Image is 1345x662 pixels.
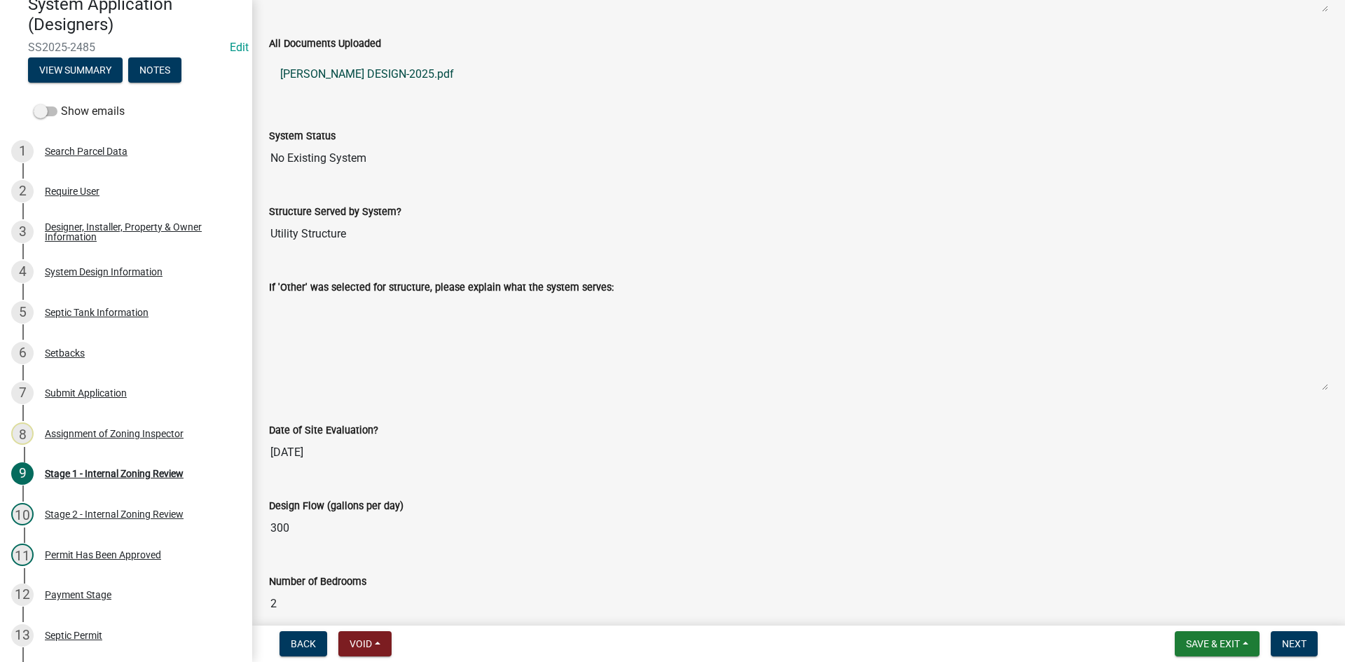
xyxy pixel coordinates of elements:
[45,348,85,358] div: Setbacks
[230,41,249,54] a: Edit
[11,261,34,283] div: 4
[11,342,34,364] div: 6
[1282,638,1306,649] span: Next
[11,382,34,404] div: 7
[11,584,34,606] div: 12
[28,65,123,76] wm-modal-confirm: Summary
[269,207,401,217] label: Structure Served by System?
[45,308,149,317] div: Septic Tank Information
[28,57,123,83] button: View Summary
[291,638,316,649] span: Back
[269,39,381,49] label: All Documents Uploaded
[45,388,127,398] div: Submit Application
[269,132,336,142] label: System Status
[269,502,403,511] label: Design Flow (gallons per day)
[11,180,34,202] div: 2
[11,544,34,566] div: 11
[45,469,184,478] div: Stage 1 - Internal Zoning Review
[128,57,181,83] button: Notes
[34,103,125,120] label: Show emails
[11,140,34,163] div: 1
[28,41,224,54] span: SS2025-2485
[11,301,34,324] div: 5
[230,41,249,54] wm-modal-confirm: Edit Application Number
[269,426,378,436] label: Date of Site Evaluation?
[1186,638,1240,649] span: Save & Exit
[338,631,392,656] button: Void
[45,146,127,156] div: Search Parcel Data
[45,550,161,560] div: Permit Has Been Approved
[45,590,111,600] div: Payment Stage
[11,624,34,647] div: 13
[269,577,366,587] label: Number of Bedrooms
[1271,631,1318,656] button: Next
[11,462,34,485] div: 9
[45,186,99,196] div: Require User
[128,65,181,76] wm-modal-confirm: Notes
[45,509,184,519] div: Stage 2 - Internal Zoning Review
[45,267,163,277] div: System Design Information
[280,631,327,656] button: Back
[350,638,372,649] span: Void
[45,222,230,242] div: Designer, Installer, Property & Owner Information
[269,57,1328,91] a: [PERSON_NAME] DESIGN-2025.pdf
[1175,631,1260,656] button: Save & Exit
[11,221,34,243] div: 3
[11,503,34,525] div: 10
[45,630,102,640] div: Septic Permit
[269,283,614,293] label: If 'Other' was selected for structure, please explain what the system serves:
[11,422,34,445] div: 8
[45,429,184,439] div: Assignment of Zoning Inspector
